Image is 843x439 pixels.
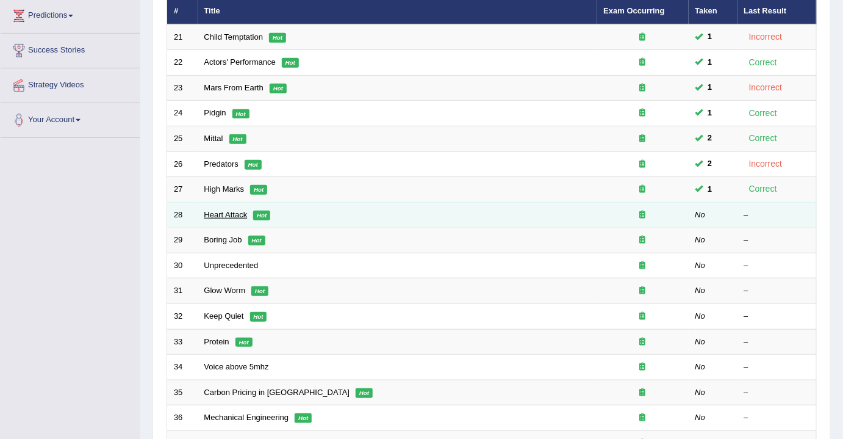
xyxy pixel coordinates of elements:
[703,81,717,94] span: You can still take this question
[695,261,706,270] em: No
[269,33,286,43] em: Hot
[695,388,706,397] em: No
[167,75,198,101] td: 23
[604,107,682,119] div: Exam occurring question
[204,388,350,397] a: Carbon Pricing in [GEOGRAPHIC_DATA]
[204,32,264,42] a: Child Temptation
[248,236,265,245] em: Hot
[695,235,706,244] em: No
[245,160,262,170] em: Hot
[703,183,717,196] span: You can still take this question
[744,131,783,145] div: Correct
[744,260,810,272] div: –
[167,228,198,253] td: 29
[744,106,783,120] div: Correct
[204,235,242,244] a: Boring Job
[204,57,276,67] a: Actors' Performance
[695,210,706,219] em: No
[250,312,267,322] em: Hot
[204,337,229,346] a: Protein
[744,387,810,399] div: –
[744,234,810,246] div: –
[204,261,259,270] a: Unprecedented
[744,182,783,196] div: Correct
[235,338,253,347] em: Hot
[744,81,787,95] div: Incorrect
[167,329,198,355] td: 33
[167,101,198,126] td: 24
[167,24,198,50] td: 21
[282,58,299,68] em: Hot
[167,405,198,431] td: 36
[204,134,223,143] a: Mittal
[167,380,198,405] td: 35
[695,311,706,321] em: No
[167,50,198,76] td: 22
[604,412,682,424] div: Exam occurring question
[167,355,198,380] td: 34
[204,184,245,194] a: High Marks
[204,286,246,295] a: Glow Worm
[167,278,198,304] td: 31
[604,82,682,94] div: Exam occurring question
[204,413,289,422] a: Mechanical Engineering
[604,234,682,246] div: Exam occurring question
[250,185,267,195] em: Hot
[703,158,717,170] span: You can still take this question
[204,311,244,321] a: Keep Quiet
[744,285,810,297] div: –
[167,253,198,278] td: 30
[695,286,706,295] em: No
[604,32,682,43] div: Exam occurring question
[604,159,682,170] div: Exam occurring question
[1,68,140,99] a: Strategy Videos
[1,103,140,134] a: Your Account
[744,56,783,70] div: Correct
[253,211,270,220] em: Hot
[167,202,198,228] td: 28
[604,6,665,15] a: Exam Occurring
[695,337,706,346] em: No
[251,286,268,296] em: Hot
[604,311,682,322] div: Exam occurring question
[604,387,682,399] div: Exam occurring question
[744,209,810,221] div: –
[604,361,682,373] div: Exam occurring question
[744,336,810,348] div: –
[356,388,373,398] em: Hot
[744,157,787,171] div: Incorrect
[167,177,198,203] td: 27
[604,209,682,221] div: Exam occurring question
[167,303,198,329] td: 32
[604,133,682,145] div: Exam occurring question
[744,412,810,424] div: –
[167,151,198,177] td: 26
[232,109,249,119] em: Hot
[204,159,239,169] a: Predators
[604,336,682,348] div: Exam occurring question
[744,30,787,44] div: Incorrect
[695,413,706,422] em: No
[703,132,717,145] span: You can still take this question
[604,285,682,297] div: Exam occurring question
[229,134,246,144] em: Hot
[270,84,287,93] em: Hot
[604,57,682,68] div: Exam occurring question
[167,126,198,152] td: 25
[204,83,264,92] a: Mars From Earth
[744,311,810,322] div: –
[703,107,717,120] span: You can still take this question
[204,210,248,219] a: Heart Attack
[204,108,226,117] a: Pidgin
[744,361,810,373] div: –
[604,184,682,195] div: Exam occurring question
[1,34,140,64] a: Success Stories
[204,362,269,371] a: Voice above 5mhz
[604,260,682,272] div: Exam occurring question
[295,413,312,423] em: Hot
[695,362,706,371] em: No
[703,31,717,43] span: You can still take this question
[703,56,717,69] span: You can still take this question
